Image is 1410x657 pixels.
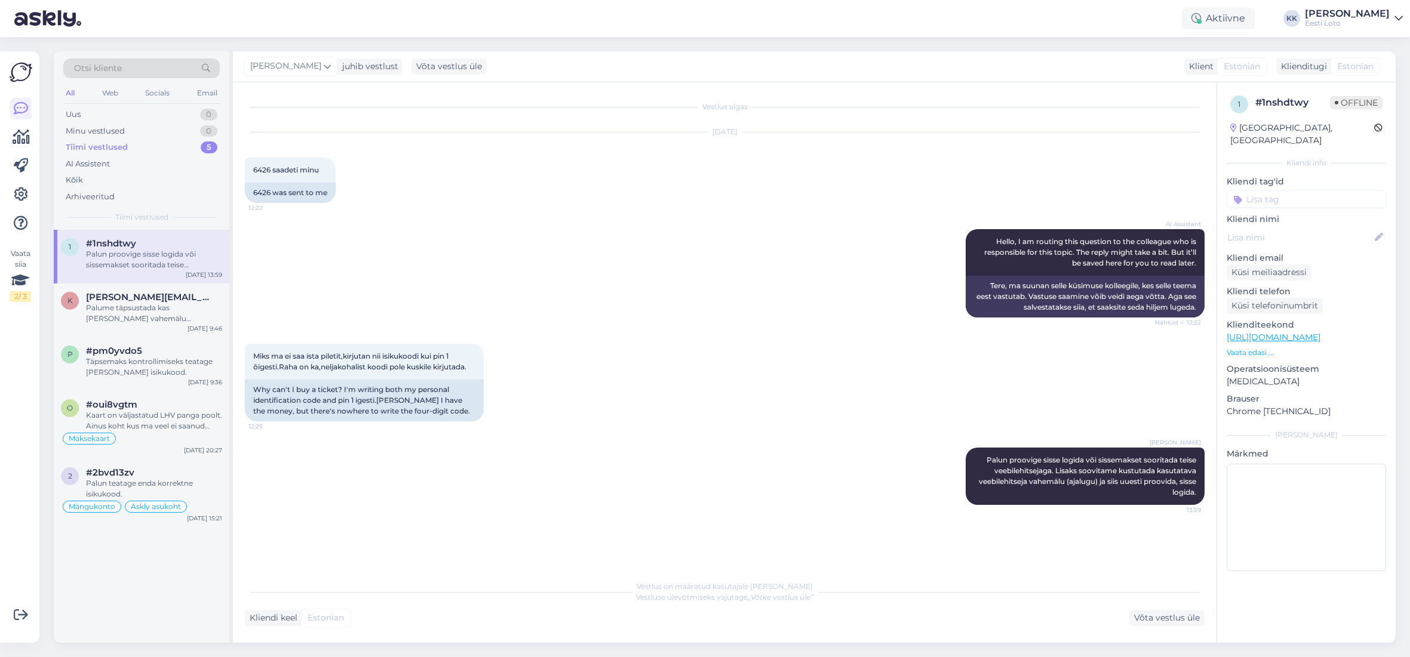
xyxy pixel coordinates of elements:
[188,378,222,387] div: [DATE] 9:36
[200,125,217,137] div: 0
[637,582,813,591] span: Vestlus on määratud kasutajale [PERSON_NAME]
[1156,505,1201,514] span: 13:59
[1227,231,1372,244] input: Lisa nimi
[1227,430,1386,440] div: [PERSON_NAME]
[1227,158,1386,168] div: Kliendi info
[86,303,222,324] div: Palume täpsustada kas [PERSON_NAME] vahemälu kustutamist ja teisest veebilehitsejast sisenemisel ...
[1150,438,1201,447] span: [PERSON_NAME]
[748,593,813,602] i: „Võtke vestlus üle”
[1227,375,1386,388] p: [MEDICAL_DATA]
[1129,610,1205,626] div: Võta vestlus üle
[67,350,73,359] span: p
[1337,60,1374,73] span: Estonian
[1227,190,1386,208] input: Lisa tag
[979,455,1198,496] span: Palun proovige sisse logida või sissemakset sooritada teise veebilehitsejaga. Lisaks soovitame ku...
[69,503,115,510] span: Mängukonto
[100,85,121,101] div: Web
[1238,100,1240,109] span: 1
[66,125,125,137] div: Minu vestlused
[10,248,31,302] div: Vaata siia
[67,403,73,412] span: o
[1255,95,1330,110] div: # 1nshdtwy
[66,109,81,121] div: Uus
[1305,9,1403,28] a: [PERSON_NAME]Eesti Loto
[143,85,172,101] div: Socials
[115,212,168,223] span: Tiimi vestlused
[636,593,813,602] span: Vestluse ülevõtmiseks vajutage
[1227,363,1386,375] p: Operatsioonisüsteem
[1227,332,1320,343] a: [URL][DOMAIN_NAME]
[1227,448,1386,460] p: Märkmed
[1227,285,1386,298] p: Kliendi telefon
[1305,18,1390,28] div: Eesti Loto
[1227,252,1386,264] p: Kliendi email
[245,183,336,203] div: 6426 was sent to me
[1283,10,1300,27] div: KK
[308,612,344,624] span: Estonian
[1305,9,1390,18] div: [PERSON_NAME]
[1230,122,1374,147] div: [GEOGRAPHIC_DATA], [GEOGRAPHIC_DATA]
[248,422,293,431] span: 12:25
[201,141,217,153] div: 5
[1227,175,1386,188] p: Kliendi tag'id
[1155,318,1201,327] span: Nähtud ✓ 12:22
[1227,213,1386,226] p: Kliendi nimi
[200,109,217,121] div: 0
[253,351,466,371] span: Miks ma ei saa ista piletit,kirjutan nii isikukoodi kui pin 1 õigesti.Raha on ka,neljakohalist ko...
[1182,8,1255,29] div: Aktiivne
[337,60,398,73] div: juhib vestlust
[66,174,83,186] div: Kõik
[1330,96,1383,109] span: Offline
[66,191,115,203] div: Arhiveeritud
[245,612,297,624] div: Kliendi keel
[984,237,1198,267] span: Hello, I am routing this question to the colleague who is responsible for this topic. The reply m...
[69,435,110,442] span: Maksekaart
[86,238,136,249] span: #1nshdtwy
[86,356,222,378] div: Täpsemaks kontrollimiseks teatage [PERSON_NAME] isikukood.
[66,158,110,170] div: AI Assistent
[10,291,31,302] div: 2 / 3
[67,296,73,305] span: k
[86,346,142,356] span: #pm0yvdo5
[188,324,222,333] div: [DATE] 9:46
[248,203,293,212] span: 12:22
[1276,60,1327,73] div: Klienditugi
[66,141,128,153] div: Tiimi vestlused
[253,165,319,174] span: 6426 saadeti minu
[1227,405,1386,418] p: Chrome [TECHNICAL_ID]
[69,242,71,251] span: 1
[68,471,72,480] span: 2
[1227,298,1323,314] div: Küsi telefoninumbrit
[184,446,222,455] div: [DATE] 20:27
[1184,60,1214,73] div: Klient
[86,292,210,303] span: kraus.diana223@gmail.com
[86,478,222,499] div: Palun teatage enda korrektne isikukood.
[1227,393,1386,405] p: Brauser
[10,61,32,84] img: Askly Logo
[86,249,222,270] div: Palun proovige sisse logida või sissemakset sooritada teise veebilehitsejaga. Lisaks soovitame ku...
[86,467,134,478] span: #2bvd13zv
[63,85,77,101] div: All
[186,270,222,279] div: [DATE] 13:59
[187,514,222,523] div: [DATE] 15:21
[1156,220,1201,229] span: AI Assistent
[86,410,222,431] div: Kaart on väljastatud LHV panga poolt. Ainus koht kus ma veel ei saanud kaardiga maksta oli [DOMAI...
[86,399,137,410] span: #oui8vgtm
[195,85,220,101] div: Email
[411,58,487,75] div: Võta vestlus üle
[1224,60,1260,73] span: Estonian
[245,127,1205,137] div: [DATE]
[1227,319,1386,331] p: Klienditeekond
[966,276,1205,317] div: Tere, ma suunan selle küsimuse kolleegile, kes selle teema eest vastutab. Vastuse saamine võib ve...
[1227,347,1386,358] p: Vaata edasi ...
[245,101,1205,112] div: Vestlus algas
[245,380,484,421] div: Why can't I buy a ticket? I'm writing both my personal identification code and pin 1 igesti.[PERS...
[250,60,321,73] span: [PERSON_NAME]
[1227,264,1311,280] div: Küsi meiliaadressi
[131,503,181,510] span: Askly asukoht
[74,62,122,75] span: Otsi kliente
